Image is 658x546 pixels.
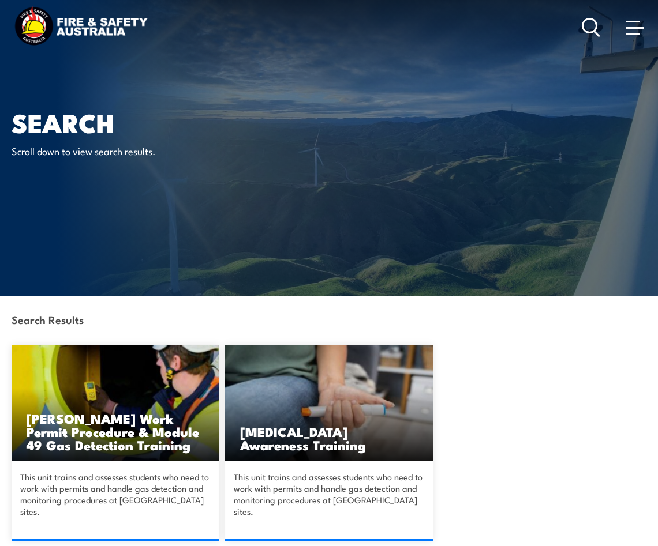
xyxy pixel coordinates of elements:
[225,345,433,461] img: Anaphylaxis Awareness TRAINING
[12,111,297,133] h1: Search
[240,425,418,451] h3: [MEDICAL_DATA] Awareness Training
[12,144,222,157] p: Scroll down to view search results.
[20,471,211,517] p: This unit trains and assesses students who need to work with permits and handle gas detection and...
[225,345,433,461] a: [MEDICAL_DATA] Awareness Training
[234,471,424,517] p: This unit trains and assesses students who need to work with permits and handle gas detection and...
[12,345,219,461] a: [PERSON_NAME] Work Permit Procedure & Module 49 Gas Detection Training
[27,412,204,451] h3: [PERSON_NAME] Work Permit Procedure & Module 49 Gas Detection Training
[12,345,219,461] img: Santos Work Permit Procedure & Module 49 Gas Detection Training (1)
[12,311,84,327] strong: Search Results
